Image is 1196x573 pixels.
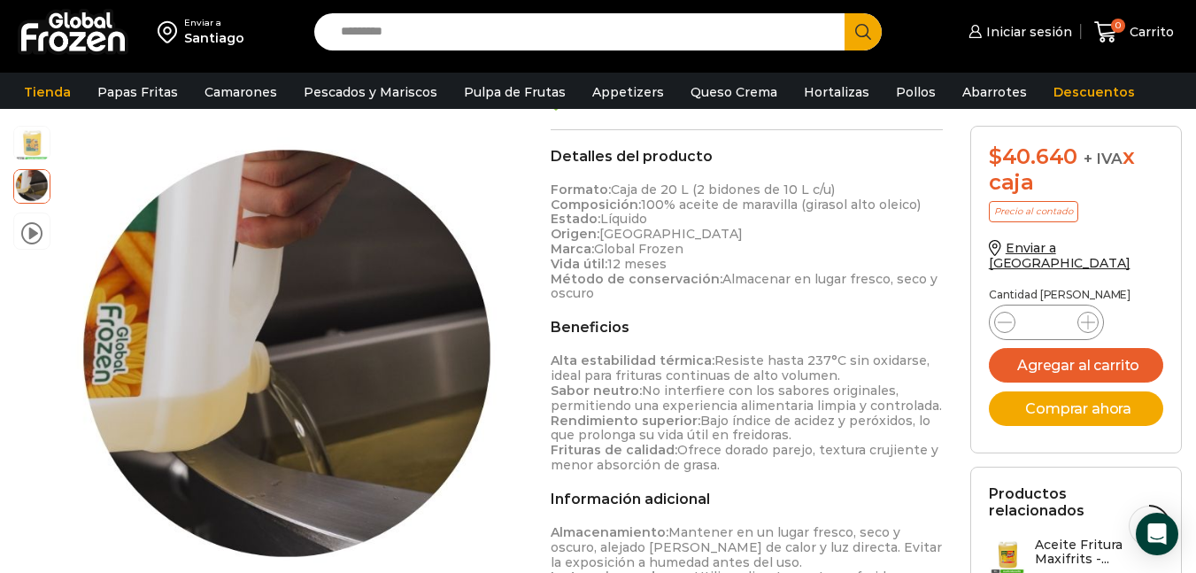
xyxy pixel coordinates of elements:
strong: Vida útil: [551,256,607,272]
a: Pollos [887,75,945,109]
a: Iniciar sesión [964,14,1072,50]
strong: Composición: [551,197,641,213]
h2: Beneficios [551,319,943,336]
button: Comprar ahora [989,391,1164,426]
span: aceite maravilla [14,127,50,162]
input: Product quantity [1030,310,1063,335]
strong: Rendimiento superior: [551,413,700,429]
span: aceite para freir [14,167,50,203]
strong: Formato: [551,182,611,197]
a: Queso Crema [682,75,786,109]
span: Carrito [1125,23,1174,41]
div: Santiago [184,29,244,47]
p: Resiste hasta 237°C sin oxidarse, ideal para frituras continuas de alto volumen. No interfiere co... [551,353,943,472]
strong: Estado: [551,211,600,227]
bdi: 40.640 [989,143,1077,169]
a: Abarrotes [953,75,1036,109]
div: Open Intercom Messenger [1136,513,1178,555]
h2: Productos relacionados [989,485,1164,519]
a: Appetizers [583,75,673,109]
a: Enviar a [GEOGRAPHIC_DATA] [989,240,1130,271]
strong: Marca: [551,241,594,257]
p: Precio al contado [989,201,1078,222]
strong: Método de conservación: [551,271,722,287]
p: Caja de 20 L (2 bidones de 10 L c/u) 100% aceite de maravilla (girasol alto oleico) Líquido [GEOG... [551,182,943,301]
a: 0 Carrito [1090,12,1178,53]
strong: Origen: [551,226,599,242]
div: Enviar a [184,17,244,29]
strong: Alta estabilidad térmica: [551,352,714,368]
div: x caja [989,144,1164,196]
h2: Información adicional [551,491,943,507]
strong: Almacenamiento: [551,524,668,540]
button: Agregar al carrito [989,348,1164,383]
span: 0 [1111,19,1125,33]
strong: Sabor neutro: [551,383,642,399]
img: address-field-icon.svg [158,17,184,47]
span: + IVA [1084,150,1123,167]
p: Cantidad [PERSON_NAME] [989,289,1164,301]
a: Pulpa de Frutas [455,75,575,109]
span: $ [989,143,1002,169]
button: Search button [845,13,882,50]
h3: Aceite Fritura Maxifrits -... [1035,538,1164,568]
a: Hortalizas [795,75,878,109]
a: Camarones [196,75,286,109]
a: Descuentos [1045,75,1144,109]
h2: Detalles del producto [551,148,943,165]
a: Tienda [15,75,80,109]
strong: Frituras de calidad: [551,442,677,458]
a: Papas Fritas [89,75,187,109]
span: Iniciar sesión [982,23,1072,41]
a: Pescados y Mariscos [295,75,446,109]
